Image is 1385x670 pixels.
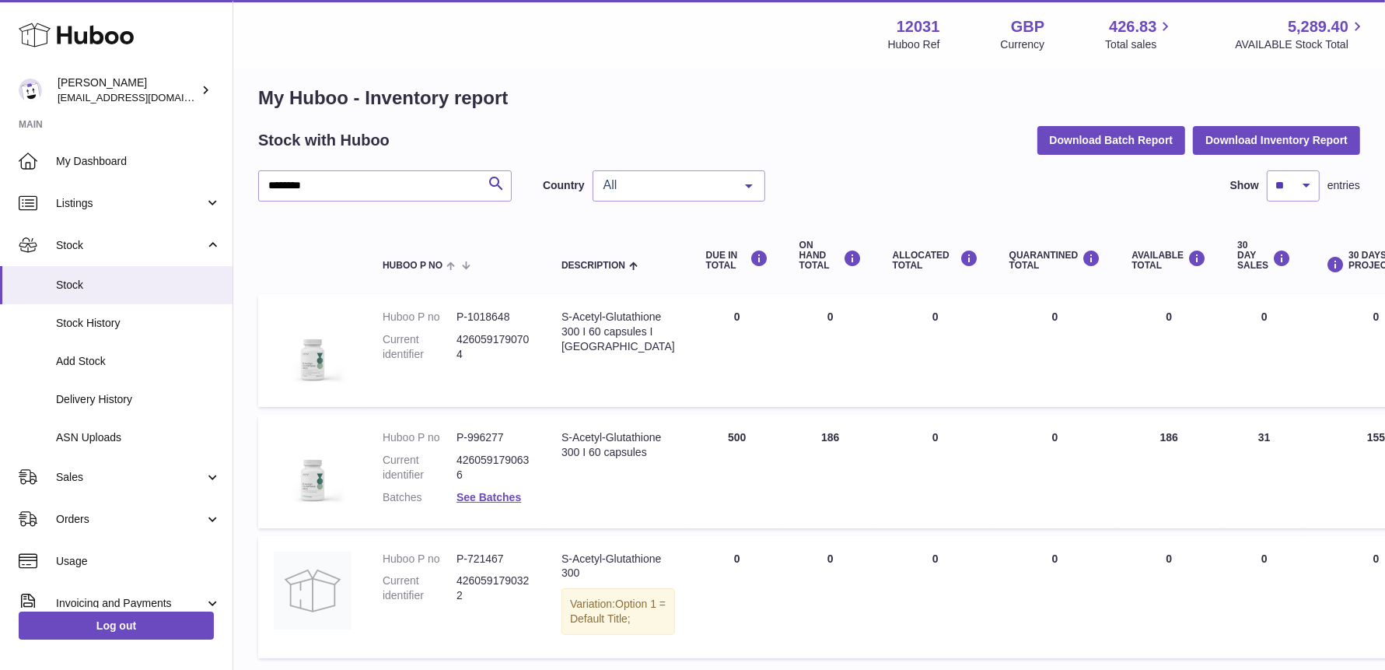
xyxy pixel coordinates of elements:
[1235,16,1366,52] a: 5,289.40 AVAILABLE Stock Total
[561,588,675,635] div: Variation:
[799,240,862,272] div: ON HAND Total
[456,491,521,503] a: See Batches
[1116,415,1222,528] td: 186
[58,75,198,105] div: [PERSON_NAME]
[19,79,42,102] img: admin@makewellforyou.com
[561,310,675,354] div: S-Acetyl-Glutathione 300 I 60 capsules I [GEOGRAPHIC_DATA]
[1105,16,1174,52] a: 426.83 Total sales
[1001,37,1045,52] div: Currency
[1222,294,1306,407] td: 0
[1327,178,1360,193] span: entries
[56,278,221,293] span: Stock
[691,536,784,659] td: 0
[600,177,733,193] span: All
[456,552,530,567] dd: P-721467
[1288,16,1348,37] span: 5,289.40
[19,612,214,640] a: Log out
[1116,294,1222,407] td: 0
[56,470,205,485] span: Sales
[1009,250,1101,271] div: QUARANTINED Total
[888,37,940,52] div: Huboo Ref
[1011,16,1044,37] strong: GBP
[56,554,221,569] span: Usage
[383,310,456,324] dt: Huboo P no
[1193,126,1360,154] button: Download Inventory Report
[570,598,666,625] span: Option 1 = Default Title;
[258,130,390,151] h2: Stock with Huboo
[543,178,585,193] label: Country
[1230,178,1259,193] label: Show
[56,512,205,527] span: Orders
[56,196,205,211] span: Listings
[706,250,768,271] div: DUE IN TOTAL
[58,91,229,103] span: [EMAIL_ADDRESS][DOMAIN_NAME]
[56,316,221,331] span: Stock History
[383,552,456,567] dt: Huboo P no
[383,332,456,362] dt: Current identifier
[1109,16,1156,37] span: 426.83
[56,430,221,445] span: ASN Uploads
[274,430,351,508] img: product image
[897,16,940,37] strong: 12031
[877,294,994,407] td: 0
[258,86,1360,110] h1: My Huboo - Inventory report
[1052,552,1058,565] span: 0
[784,536,877,659] td: 0
[383,453,456,482] dt: Current identifier
[274,552,351,630] img: product image
[456,332,530,362] dd: 4260591790704
[561,552,675,581] div: S-Acetyl-Glutathione 300
[1037,126,1186,154] button: Download Batch Report
[456,453,530,482] dd: 4260591790636
[691,415,784,528] td: 500
[1222,415,1306,528] td: 31
[56,354,221,369] span: Add Stock
[56,238,205,253] span: Stock
[877,536,994,659] td: 0
[1116,536,1222,659] td: 0
[1237,240,1291,272] div: 30 DAY SALES
[456,574,530,603] dd: 4260591790322
[383,261,442,271] span: Huboo P no
[784,415,877,528] td: 186
[383,430,456,445] dt: Huboo P no
[561,430,675,460] div: S-Acetyl-Glutathione 300 I 60 capsules
[1131,250,1206,271] div: AVAILABLE Total
[1222,536,1306,659] td: 0
[784,294,877,407] td: 0
[383,574,456,603] dt: Current identifier
[56,596,205,611] span: Invoicing and Payments
[1052,431,1058,444] span: 0
[456,430,530,445] dd: P-996277
[56,392,221,407] span: Delivery History
[56,154,221,169] span: My Dashboard
[274,310,351,388] img: product image
[1052,310,1058,323] span: 0
[893,250,978,271] div: ALLOCATED Total
[877,415,994,528] td: 0
[691,294,784,407] td: 0
[456,310,530,324] dd: P-1018648
[1105,37,1174,52] span: Total sales
[383,490,456,505] dt: Batches
[1235,37,1366,52] span: AVAILABLE Stock Total
[561,261,625,271] span: Description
